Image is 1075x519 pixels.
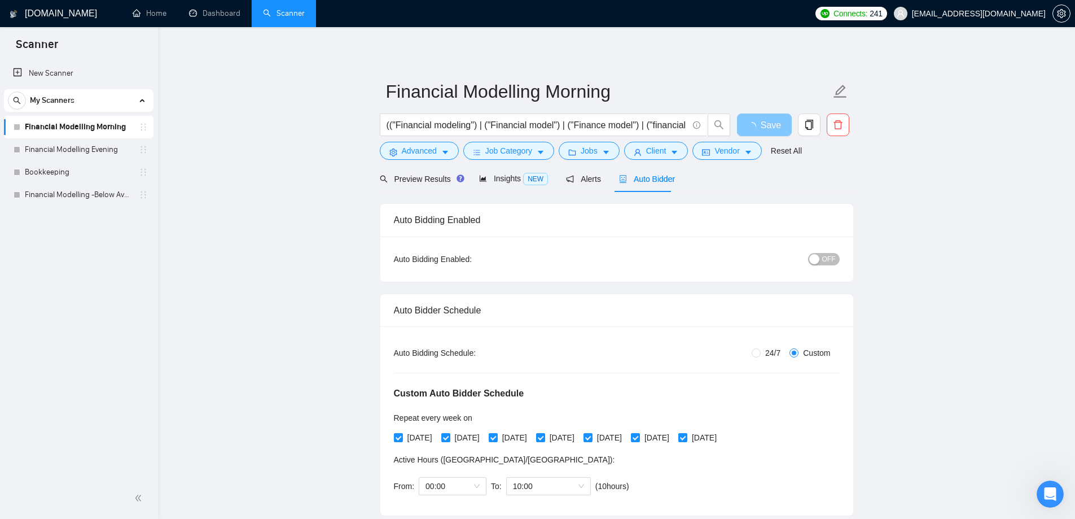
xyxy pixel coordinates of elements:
[18,151,176,207] div: Is there anything else we can assist you with or any updates needed on your side? Feel free to le...
[714,145,739,157] span: Vendor
[7,36,67,60] span: Scanner
[4,62,153,85] li: New Scanner
[25,184,132,206] a: Financial Modelling -Below Average
[870,7,882,20] span: 241
[692,142,761,160] button: idcardVendorcaret-down
[1053,9,1070,18] span: setting
[394,482,415,491] span: From:
[737,114,792,136] button: Save
[1037,481,1064,508] iframe: Intercom live chat
[32,10,50,28] img: Profile image for AI Assistant from GigRadar 📡
[30,89,74,112] span: My Scanners
[394,204,840,236] div: Auto Bidding Enabled
[708,120,730,130] span: search
[744,148,752,156] span: caret-down
[9,29,185,87] div: We’ll review your cover letter, and once we figure out how to improve it, we’ll get back to you w...
[897,10,905,18] span: user
[25,116,132,138] a: Financial Modelling Morning
[566,175,574,183] span: notification
[595,482,629,491] span: ( 10 hours)
[9,29,217,96] div: Nazar says…
[833,84,848,99] span: edit
[479,174,548,183] span: Insights
[9,238,217,371] div: Nazar says…
[380,142,459,160] button: settingAdvancedcaret-down
[387,118,688,132] input: Search Freelance Jobs...
[139,190,148,199] span: holder
[18,118,176,129] div: Hi there,
[1052,9,1070,18] a: setting
[18,245,176,355] div: Hello there! ﻿I hope you are doing well :) ​﻿ ﻿If there's nothing else you need assistance with, ...
[624,142,688,160] button: userClientcaret-down
[450,431,484,444] span: [DATE]
[425,478,480,495] span: 00:00
[827,114,849,136] button: delete
[139,168,148,177] span: holder
[441,148,449,156] span: caret-down
[9,238,185,362] div: Hello there! I hope you are doing well :) ​ If there's nothing else you need assistance with, I'l...
[455,173,466,184] div: Tooltip anchor
[18,36,176,80] div: We’ll review your cover letter, and once we figure out how to improve it, we’ll get back to you w...
[263,8,305,18] a: searchScanner
[833,7,867,20] span: Connects:
[827,120,849,130] span: delete
[559,142,620,160] button: folderJobscaret-down
[568,148,576,156] span: folder
[386,77,831,106] input: Scanner name...
[634,148,642,156] span: user
[581,145,598,157] span: Jobs
[491,482,502,491] span: To:
[394,347,542,359] div: Auto Bidding Schedule:
[602,148,610,156] span: caret-down
[389,148,397,156] span: setting
[693,121,700,129] span: info-circle
[198,8,218,28] div: Close
[473,148,481,156] span: bars
[380,175,388,183] span: search
[771,145,802,157] a: Reset All
[394,387,524,400] h5: Custom Auto Bidder Schedule
[394,253,542,265] div: Auto Bidding Enabled:
[798,114,820,136] button: copy
[380,175,461,184] span: Preview Results
[21,383,155,396] div: Rate your conversation
[485,145,532,157] span: Job Category
[8,97,25,104] span: search
[13,62,144,85] a: New Scanner
[646,145,666,157] span: Client
[1052,5,1070,23] button: setting
[403,431,437,444] span: [DATE]
[139,123,148,132] span: holder
[9,223,217,238] div: [DATE]
[640,431,674,444] span: [DATE]
[9,111,217,223] div: Nazar says…
[761,347,785,359] span: 24/7
[619,175,627,183] span: robot
[402,145,437,157] span: Advanced
[394,455,615,464] span: Active Hours ( [GEOGRAPHIC_DATA]/[GEOGRAPHIC_DATA] ):
[18,129,176,151] div: Just following up regarding your recent request.
[55,5,175,22] h1: AI Assistant from GigRadar 📡
[566,175,601,184] span: Alerts
[687,431,721,444] span: [DATE]
[25,138,132,161] a: Financial Modelling Evening
[798,120,820,130] span: copy
[4,89,153,206] li: My Scanners
[619,175,675,184] span: Auto Bidder
[25,161,132,184] a: Bookkeeping
[7,8,29,29] button: go back
[394,294,840,326] div: Auto Bidder Schedule
[139,145,148,154] span: holder
[8,91,26,110] button: search
[133,8,166,18] a: homeHome
[9,111,185,213] div: Hi there,Just following up regarding your recent request.Is there anything else we can assist you...
[761,118,781,132] span: Save
[820,9,830,18] img: upwork-logo.png
[537,148,545,156] span: caret-down
[479,175,487,182] span: area-chart
[498,431,532,444] span: [DATE]
[545,431,579,444] span: [DATE]
[394,413,472,422] span: Repeat every week on
[177,8,198,29] button: Home
[134,492,146,504] span: double-left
